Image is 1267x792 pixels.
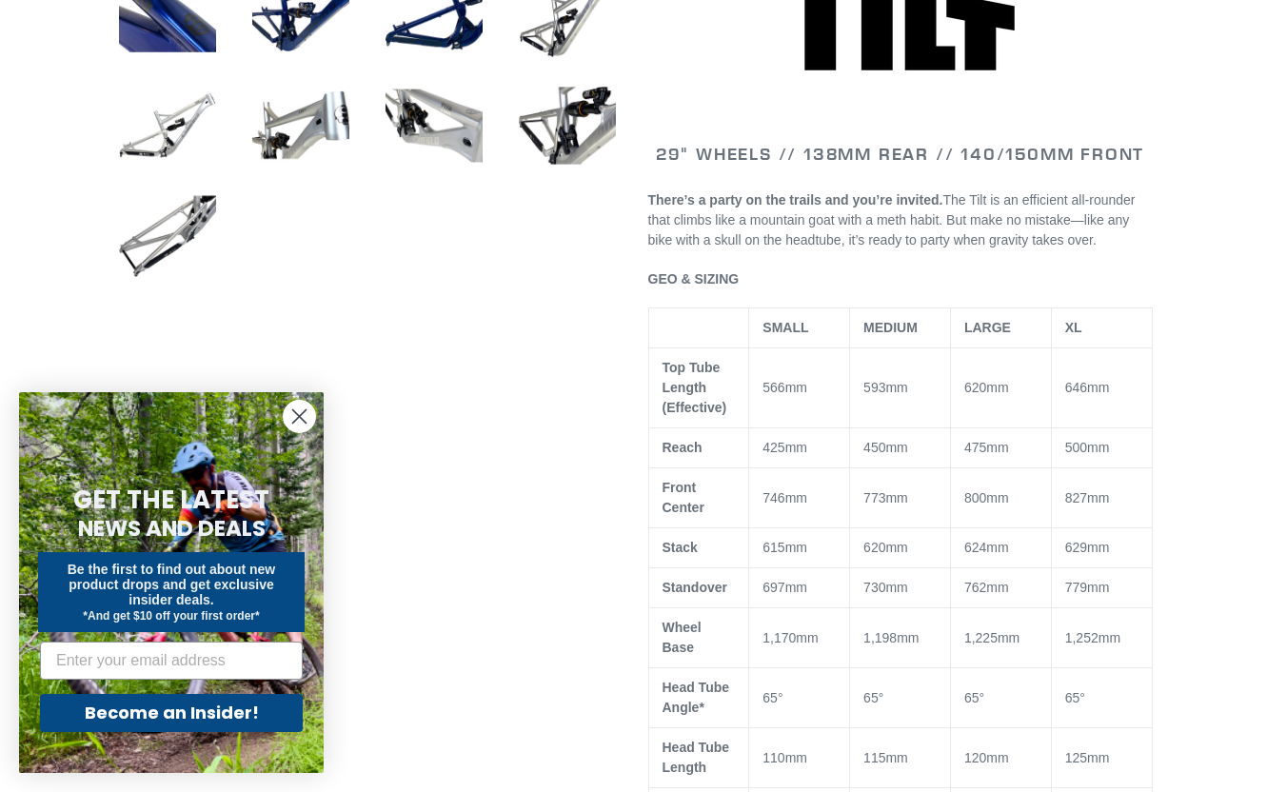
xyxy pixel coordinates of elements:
span: MEDIUM [863,320,918,335]
td: 773mm [850,468,951,528]
td: 800mm [950,468,1051,528]
b: There’s a party on the trails and you’re invited. [648,192,943,208]
span: NEWS AND DEALS [78,513,266,544]
button: Close dialog [283,400,316,433]
td: 593mm [850,348,951,428]
td: 475mm [950,428,1051,468]
span: LARGE [964,320,1011,335]
span: GEO & SIZING [648,271,740,287]
span: Be the first to find out about new product drops and get exclusive insider deals. [68,562,276,607]
span: 620mm [863,540,908,555]
td: 746mm [749,468,850,528]
span: SMALL [762,320,808,335]
span: ° [979,690,984,705]
td: 65 [850,668,951,728]
span: 629mm [1065,540,1110,555]
span: GET THE LATEST [73,483,269,517]
td: 450mm [850,428,951,468]
td: 425mm [749,428,850,468]
td: 827mm [1051,468,1152,528]
span: Front Center [663,480,704,515]
img: Load image into Gallery viewer, TILT - Frameset [115,73,220,178]
td: 65 [1051,668,1152,728]
span: ° [778,690,783,705]
span: Head Tube Length [663,740,730,775]
input: Enter your email address [40,642,303,680]
span: 615mm [762,540,807,555]
span: Head Tube Angle* [663,680,730,715]
td: 115mm [850,728,951,788]
span: Reach [663,440,703,455]
td: 730mm [850,568,951,608]
td: 1,198mm [850,608,951,668]
td: 110mm [749,728,850,788]
td: 646mm [1051,348,1152,428]
img: Load image into Gallery viewer, TILT - Frameset [382,73,486,178]
span: *And get $10 off your first order* [83,609,259,623]
img: Load image into Gallery viewer, TILT - Frameset [115,184,220,288]
td: 500mm [1051,428,1152,468]
td: 620mm [950,348,1051,428]
td: 762mm [950,568,1051,608]
td: 566mm [749,348,850,428]
span: Stack [663,540,698,555]
td: 1,252mm [1051,608,1152,668]
span: Standover [663,580,727,595]
span: XL [1065,320,1082,335]
td: 1,225mm [950,608,1051,668]
span: ° [879,690,884,705]
button: Become an Insider! [40,694,303,732]
img: Load image into Gallery viewer, TILT - Frameset [515,73,620,178]
td: 120mm [950,728,1051,788]
img: Load image into Gallery viewer, TILT - Frameset [248,73,353,178]
td: 779mm [1051,568,1152,608]
span: Wheel Base [663,620,702,655]
span: Top Tube Length (Effective) [663,360,727,415]
td: 65 [950,668,1051,728]
span: 29" WHEELS // 138mm REAR // 140/150mm FRONT [656,143,1144,165]
span: 624mm [964,540,1009,555]
span: The Tilt is an efficient all-rounder that climbs like a mountain goat with a meth habit. But make... [648,192,1136,247]
td: 125mm [1051,728,1152,788]
span: ° [1079,690,1085,705]
td: 65 [749,668,850,728]
td: 697mm [749,568,850,608]
td: 1,170mm [749,608,850,668]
